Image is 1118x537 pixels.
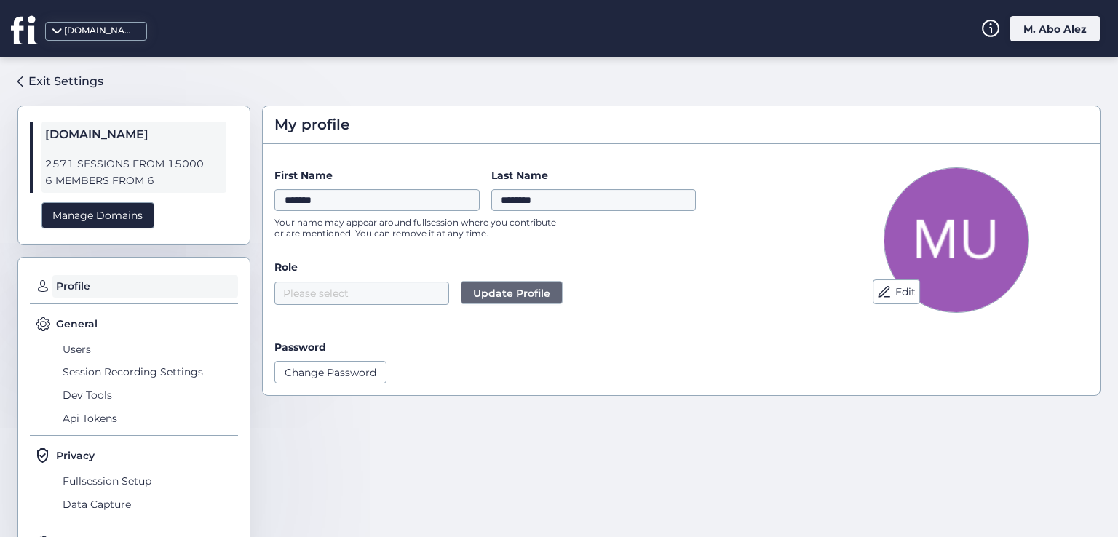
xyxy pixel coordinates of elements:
[45,172,223,189] span: 6 MEMBERS FROM 6
[41,202,154,229] div: Manage Domains
[45,156,223,172] span: 2571 SESSIONS FROM 15000
[274,114,349,136] span: My profile
[56,447,95,464] span: Privacy
[59,383,238,407] span: Dev Tools
[873,279,920,304] button: Edit
[17,69,103,94] a: Exit Settings
[59,361,238,384] span: Session Recording Settings
[59,338,238,361] span: Users
[52,275,238,298] span: Profile
[274,167,480,183] label: First Name
[59,407,238,430] span: Api Tokens
[884,167,1029,313] img: Avatar Picture
[1010,16,1100,41] div: M. Abo Alez
[59,493,238,516] span: Data Capture
[56,316,98,332] span: General
[274,361,386,383] button: Change Password
[274,341,326,354] label: Password
[64,24,137,38] div: [DOMAIN_NAME]
[59,469,238,493] span: Fullsession Setup
[274,259,801,275] label: Role
[45,125,223,144] span: [DOMAIN_NAME]
[274,217,566,239] p: Your name may appear around fullsession where you contribute or are mentioned. You can remove it ...
[473,285,550,301] span: Update Profile
[28,72,103,90] div: Exit Settings
[491,167,697,183] label: Last Name
[461,281,563,304] button: Update Profile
